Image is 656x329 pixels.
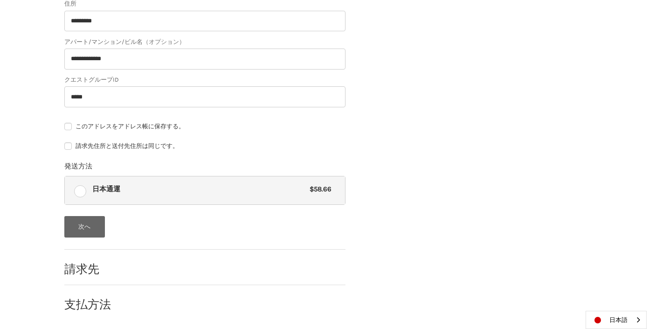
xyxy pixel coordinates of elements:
[64,123,345,130] label: このアドレスをアドレス帳に保存する。
[64,75,345,84] label: クエストグループID
[92,184,305,195] span: 日本通運
[64,297,119,312] h2: 支払方法
[64,37,345,47] label: アパート/マンション/ビル名
[143,38,185,45] small: （オプション）
[586,311,646,329] a: 日本語
[305,184,331,195] span: $58.66
[586,311,647,329] div: Language
[64,262,119,276] h2: 請求先
[64,142,345,150] label: 請求先住所と送付先住所は同じです。
[64,161,92,176] legend: 発送方法
[64,216,105,238] button: 次へ
[586,311,647,329] aside: Language selected: 日本語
